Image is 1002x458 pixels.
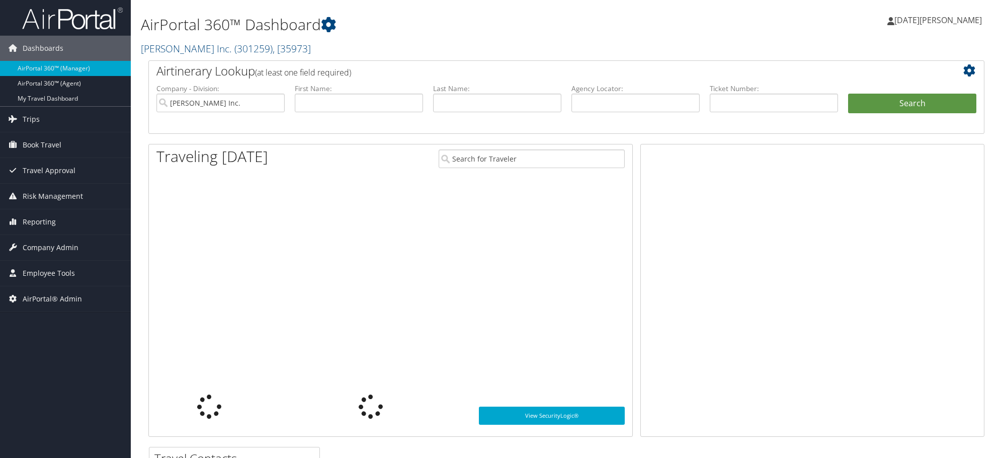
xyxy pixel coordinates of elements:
[571,84,700,94] label: Agency Locator:
[710,84,838,94] label: Ticket Number:
[433,84,561,94] label: Last Name:
[23,261,75,286] span: Employee Tools
[156,84,285,94] label: Company - Division:
[439,149,625,168] input: Search for Traveler
[156,146,268,167] h1: Traveling [DATE]
[156,62,907,80] h2: Airtinerary Lookup
[23,235,78,260] span: Company Admin
[255,67,351,78] span: (at least one field required)
[22,7,123,30] img: airportal-logo.png
[23,286,82,312] span: AirPortal® Admin
[848,94,976,114] button: Search
[141,42,311,55] a: [PERSON_NAME] Inc.
[23,184,83,209] span: Risk Management
[23,158,75,183] span: Travel Approval
[234,42,273,55] span: ( 301259 )
[23,209,56,235] span: Reporting
[23,36,63,61] span: Dashboards
[141,14,708,35] h1: AirPortal 360™ Dashboard
[479,407,625,425] a: View SecurityLogic®
[23,107,40,132] span: Trips
[887,5,992,35] a: [DATE][PERSON_NAME]
[273,42,311,55] span: , [ 35973 ]
[295,84,423,94] label: First Name:
[894,15,982,26] span: [DATE][PERSON_NAME]
[23,132,61,158] span: Book Travel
